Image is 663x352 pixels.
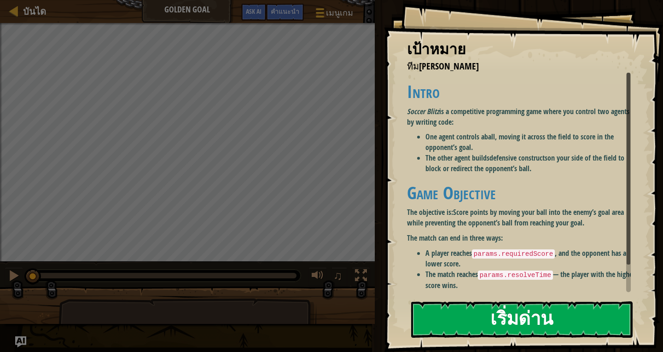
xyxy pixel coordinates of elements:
li: One agent controls a , moving it across the field to score in the opponent’s goal. [425,132,638,153]
button: Ask AI [241,4,266,21]
span: ♫ [333,269,343,283]
li: The match reaches — the player with the higher score wins. [425,269,638,290]
button: ♫ [331,267,347,286]
p: The objective is: [407,207,638,228]
button: สลับเป็นเต็มจอ [352,267,370,286]
button: เริ่มด่าน [411,301,633,338]
code: params.resolveTime [478,271,553,280]
button: ปรับระดับเสียง [308,267,327,286]
button: เมนูเกม [308,4,359,25]
span: ทีม[PERSON_NAME] [407,60,479,72]
li: ทีมแดงชนะ [395,60,628,73]
p: The match can end in three ways: [407,233,638,243]
h1: Intro [407,82,638,101]
strong: Score points by moving your ball into the enemy’s goal area while preventing the opponent’s ball ... [407,207,624,228]
p: is a competitive programming game where you control two agents by writing code: [407,106,638,127]
button: Ctrl + P: Pause [5,267,23,286]
strong: defensive constructs [489,153,547,163]
button: Ask AI [15,336,26,347]
strong: ball [484,132,495,142]
a: บันได [18,5,46,17]
li: The other agent builds on your side of the field to block or redirect the opponent’s ball. [425,153,638,174]
code: params.requiredScore [472,249,555,259]
span: Ask AI [246,7,262,16]
span: เมนูเกม [326,7,353,19]
li: The match reaches — the player with the higher score wins. [425,291,638,312]
h1: Game Objective [407,183,638,202]
code: params.maxMatchTime [478,292,557,301]
span: บันได [23,5,46,17]
span: คำแนะนำ [271,7,299,16]
em: Soccer Blitz [407,106,439,116]
li: A player reaches , and the opponent has a lower score. [425,248,638,269]
div: เป้าหมาย [407,39,631,60]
